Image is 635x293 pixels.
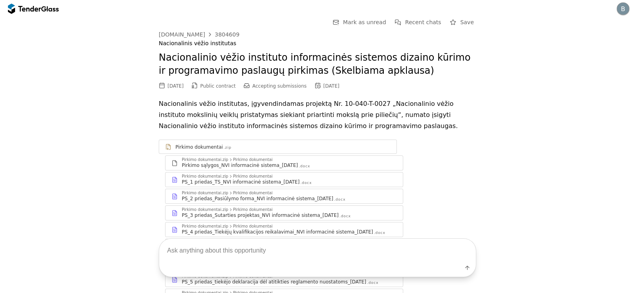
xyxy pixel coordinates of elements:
[323,83,340,89] div: [DATE]
[224,145,231,150] div: .zip
[167,83,184,89] div: [DATE]
[159,40,476,47] div: Nacionalinis vėžio institutas
[165,172,403,187] a: Pirkimo dokumentai.zipPirkimo dokumentaiPS_1 priedas_TS_NVI informacinė sistema_[DATE].docx
[252,83,307,89] span: Accepting submissions
[182,162,298,169] div: Pirkimo sąlygos_NVI informacinė sistema_[DATE]
[233,174,273,178] div: Pirkimo dokumentai
[182,212,339,218] div: PS_3 priedas_Sutarties projektas_NVI informacinė sistema_[DATE]
[233,158,273,162] div: Pirkimo dokumentai
[299,164,310,169] div: .docx
[182,191,228,195] div: Pirkimo dokumentai.zip
[159,140,397,154] a: Pirkimo dokumentai.zip
[300,180,312,186] div: .docx
[448,17,476,27] button: Save
[182,179,300,185] div: PS_1 priedas_TS_NVI informacinė sistema_[DATE]
[165,189,403,204] a: Pirkimo dokumentai.zipPirkimo dokumentaiPS_2 priedas_Pasiūlymo forma_NVI informacinė sistema_[DAT...
[233,208,273,212] div: Pirkimo dokumentai
[393,17,444,27] button: Recent chats
[334,197,346,202] div: .docx
[182,208,228,212] div: Pirkimo dokumentai.zip
[159,32,205,37] div: [DOMAIN_NAME]
[182,174,228,178] div: Pirkimo dokumentai.zip
[339,214,351,219] div: .docx
[159,98,476,132] p: Nacionalinis vėžio institutas, įgyvendindamas projektą Nr. 10-040-T-0027 „Nacionalinio vėžio inst...
[159,31,239,38] a: [DOMAIN_NAME]3804609
[159,51,476,78] h2: Nacionalinio vėžio instituto informacinės sistemos dizaino kūrimo ir programavimo paslaugų pirkim...
[175,144,223,150] div: Pirkimo dokumentai
[330,17,389,27] button: Mark as unread
[405,19,441,25] span: Recent chats
[343,19,386,25] span: Mark as unread
[233,191,273,195] div: Pirkimo dokumentai
[215,32,239,37] div: 3804609
[182,195,333,202] div: PS_2 priedas_Pasiūlymo forma_NVI informacinė sistema_[DATE]
[165,205,403,220] a: Pirkimo dokumentai.zipPirkimo dokumentaiPS_3 priedas_Sutarties projektas_NVI informacinė sistema_...
[165,222,403,237] a: Pirkimo dokumentai.zipPirkimo dokumentaiPS_4 priedas_Tiekėjų kvalifikacijos reikalavimai_NVI info...
[165,155,403,170] a: Pirkimo dokumentai.zipPirkimo dokumentaiPirkimo sąlygos_NVI informacinė sistema_[DATE].docx
[460,19,474,25] span: Save
[200,83,236,89] span: Public contract
[182,158,228,162] div: Pirkimo dokumentai.zip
